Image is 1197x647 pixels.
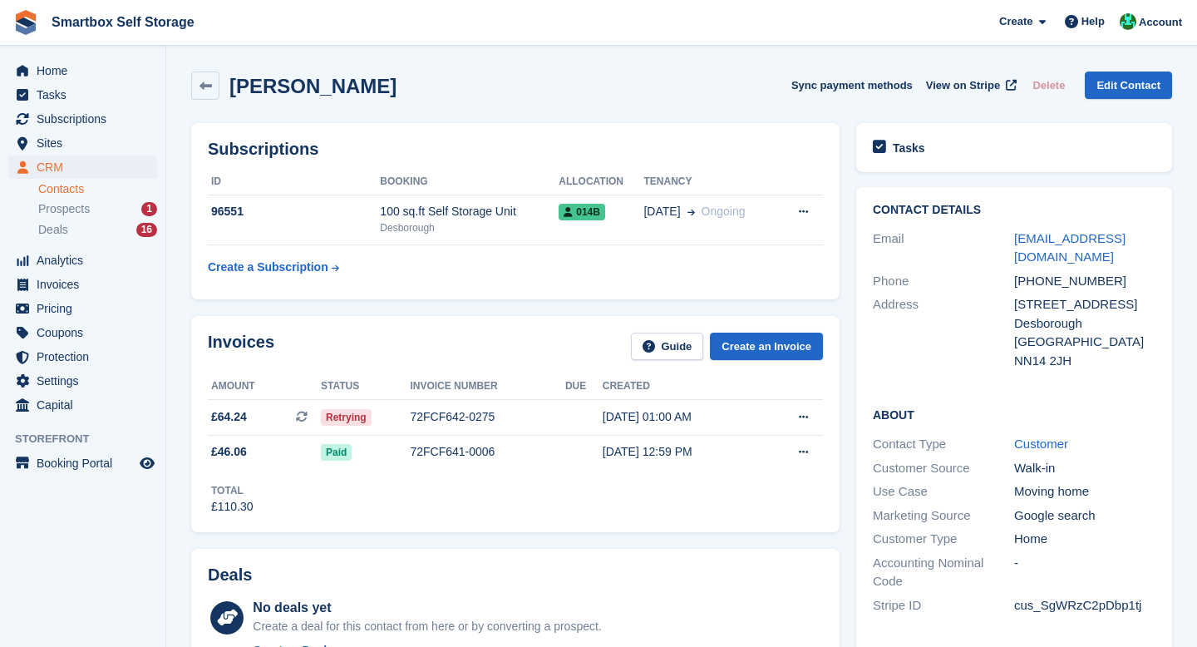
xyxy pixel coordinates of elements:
[1120,13,1136,30] img: Elinor Shepherd
[208,169,380,195] th: ID
[208,373,321,400] th: Amount
[37,131,136,155] span: Sites
[1014,295,1155,314] div: [STREET_ADDRESS]
[873,506,1014,526] div: Marketing Source
[1014,530,1155,549] div: Home
[208,566,252,585] h2: Deals
[37,249,136,272] span: Analytics
[253,598,601,618] div: No deals yet
[873,406,1155,422] h2: About
[1014,333,1155,352] div: [GEOGRAPHIC_DATA]
[631,333,704,360] a: Guide
[873,204,1155,217] h2: Contact Details
[229,75,397,97] h2: [PERSON_NAME]
[1014,231,1126,264] a: [EMAIL_ADDRESS][DOMAIN_NAME]
[37,273,136,296] span: Invoices
[1014,437,1068,451] a: Customer
[38,221,157,239] a: Deals 16
[873,295,1014,370] div: Address
[603,408,761,426] div: [DATE] 01:00 AM
[38,181,157,197] a: Contacts
[208,203,380,220] div: 96551
[321,409,372,426] span: Retrying
[8,83,157,106] a: menu
[8,107,157,131] a: menu
[211,498,254,516] div: £110.30
[8,369,157,393] a: menu
[37,345,136,368] span: Protection
[208,259,328,276] div: Create a Subscription
[8,297,157,320] a: menu
[45,8,201,36] a: Smartbox Self Storage
[873,459,1014,478] div: Customer Source
[37,59,136,82] span: Home
[919,72,1020,99] a: View on Stripe
[211,483,254,498] div: Total
[380,169,559,195] th: Booking
[141,202,157,216] div: 1
[38,200,157,218] a: Prospects 1
[1026,72,1071,99] button: Delete
[1014,272,1155,291] div: [PHONE_NUMBER]
[873,435,1014,454] div: Contact Type
[8,345,157,368] a: menu
[1014,596,1155,615] div: cus_SgWRzC2pDbp1tj
[380,220,559,235] div: Desborough
[1014,506,1155,526] div: Google search
[253,618,601,635] div: Create a deal for this contact from here or by converting a prospect.
[873,272,1014,291] div: Phone
[873,596,1014,615] div: Stripe ID
[37,452,136,475] span: Booking Portal
[1085,72,1172,99] a: Edit Contact
[410,408,564,426] div: 72FCF642-0275
[926,77,1000,94] span: View on Stripe
[136,223,157,237] div: 16
[37,107,136,131] span: Subscriptions
[211,443,247,461] span: £46.06
[8,249,157,272] a: menu
[410,443,564,461] div: 72FCF641-0006
[137,453,157,473] a: Preview store
[410,373,564,400] th: Invoice number
[37,321,136,344] span: Coupons
[643,203,680,220] span: [DATE]
[1139,14,1182,31] span: Account
[38,201,90,217] span: Prospects
[873,230,1014,267] div: Email
[873,482,1014,501] div: Use Case
[1014,459,1155,478] div: Walk-in
[873,554,1014,591] div: Accounting Nominal Code
[208,252,339,283] a: Create a Subscription
[702,205,746,218] span: Ongoing
[603,443,761,461] div: [DATE] 12:59 PM
[211,408,247,426] span: £64.24
[37,393,136,417] span: Capital
[8,452,157,475] a: menu
[321,444,352,461] span: Paid
[208,140,823,159] h2: Subscriptions
[559,204,605,220] span: 014B
[321,373,410,400] th: Status
[8,321,157,344] a: menu
[13,10,38,35] img: stora-icon-8386f47178a22dfd0bd8f6a31ec36ba5ce8667c1dd55bd0f319d3a0aa187defe.svg
[1014,352,1155,371] div: NN14 2JH
[37,156,136,179] span: CRM
[8,131,157,155] a: menu
[559,169,643,195] th: Allocation
[15,431,165,447] span: Storefront
[893,141,925,156] h2: Tasks
[37,297,136,320] span: Pricing
[999,13,1032,30] span: Create
[603,373,761,400] th: Created
[873,530,1014,549] div: Customer Type
[791,72,913,99] button: Sync payment methods
[8,59,157,82] a: menu
[38,222,68,238] span: Deals
[710,333,823,360] a: Create an Invoice
[37,369,136,393] span: Settings
[37,83,136,106] span: Tasks
[1014,554,1155,591] div: -
[1014,482,1155,501] div: Moving home
[1014,314,1155,333] div: Desborough
[380,203,559,220] div: 100 sq.ft Self Storage Unit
